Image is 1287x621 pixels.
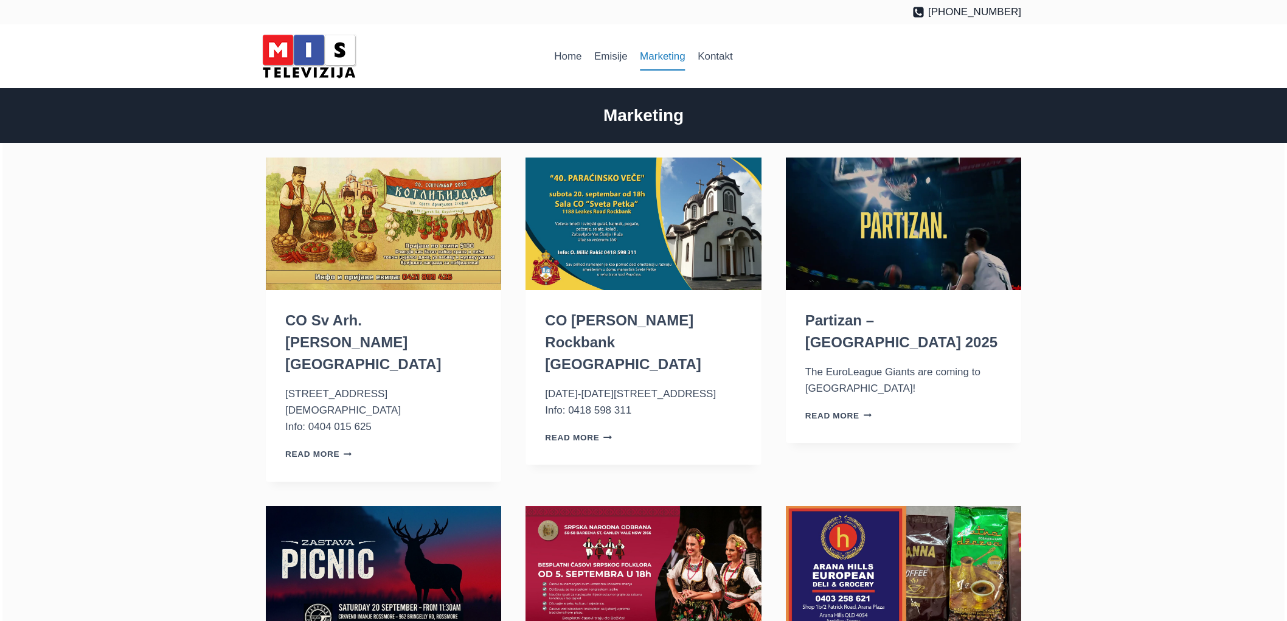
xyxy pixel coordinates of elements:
[548,42,588,71] a: Home
[526,158,761,290] img: CO Sv Petka Rockbank VIC
[285,386,482,435] p: [STREET_ADDRESS][DEMOGRAPHIC_DATA] Info: 0404 015 625
[805,364,1002,397] p: The EuroLeague Giants are coming to [GEOGRAPHIC_DATA]!
[634,42,692,71] a: Marketing
[266,103,1021,128] h2: Marketing
[928,4,1021,20] span: [PHONE_NUMBER]
[805,312,998,350] a: Partizan – [GEOGRAPHIC_DATA] 2025
[786,158,1021,290] img: Partizan – Australia 2025
[692,42,739,71] a: Kontakt
[257,30,361,82] img: MIS Television
[912,4,1021,20] a: [PHONE_NUMBER]
[285,449,352,459] a: Read More
[588,42,634,71] a: Emisije
[285,312,441,372] a: CO Sv Arh. [PERSON_NAME] [GEOGRAPHIC_DATA]
[266,158,501,290] img: CO Sv Arh. Stefan Keysborough VIC
[545,386,741,418] p: [DATE]-[DATE][STREET_ADDRESS] Info: 0418 598 311
[805,411,872,420] a: Read More
[545,312,701,372] a: CO [PERSON_NAME] Rockbank [GEOGRAPHIC_DATA]
[545,433,612,442] a: Read More
[548,42,739,71] nav: Primary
